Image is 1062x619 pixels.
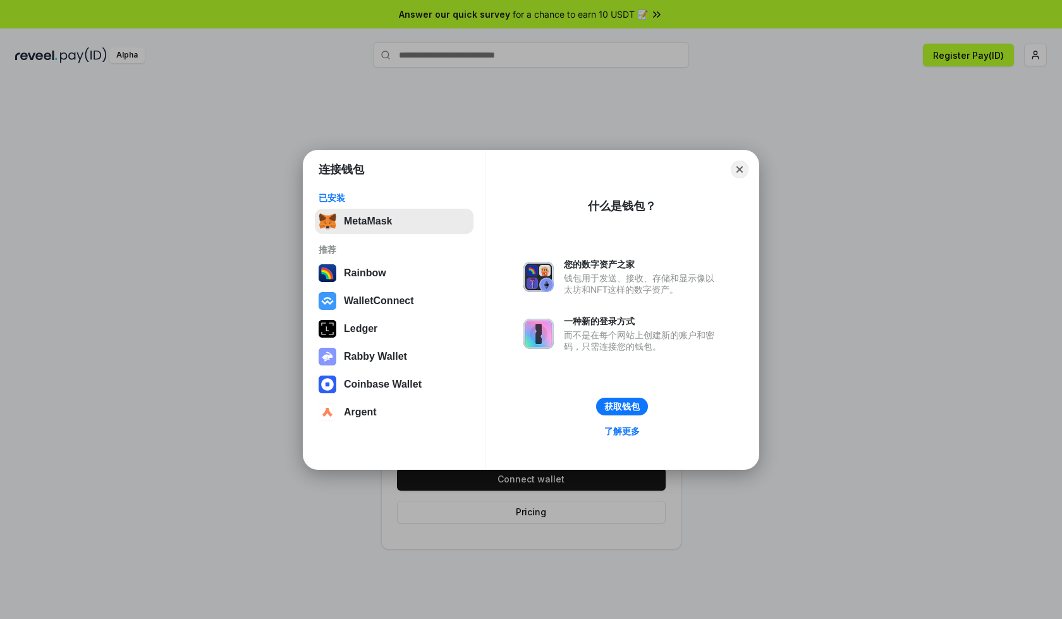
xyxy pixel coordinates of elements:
[604,401,640,412] div: 获取钱包
[319,244,470,255] div: 推荐
[319,403,336,421] img: svg+xml,%3Csvg%20width%3D%2228%22%20height%3D%2228%22%20viewBox%3D%220%200%2028%2028%22%20fill%3D...
[315,316,473,341] button: Ledger
[564,273,721,295] div: 钱包用于发送、接收、存储和显示像以太坊和NFT这样的数字资产。
[344,323,377,334] div: Ledger
[597,423,647,439] a: 了解更多
[315,344,473,369] button: Rabby Wallet
[315,260,473,286] button: Rainbow
[523,319,554,349] img: svg+xml,%3Csvg%20xmlns%3D%22http%3A%2F%2Fwww.w3.org%2F2000%2Fsvg%22%20fill%3D%22none%22%20viewBox...
[315,209,473,234] button: MetaMask
[344,216,392,227] div: MetaMask
[344,351,407,362] div: Rabby Wallet
[319,162,364,177] h1: 连接钱包
[731,161,748,178] button: Close
[588,199,656,214] div: 什么是钱包？
[315,372,473,397] button: Coinbase Wallet
[315,400,473,425] button: Argent
[344,295,414,307] div: WalletConnect
[564,259,721,270] div: 您的数字资产之家
[319,376,336,393] img: svg+xml,%3Csvg%20width%3D%2228%22%20height%3D%2228%22%20viewBox%3D%220%200%2028%2028%22%20fill%3D...
[319,292,336,310] img: svg+xml,%3Csvg%20width%3D%2228%22%20height%3D%2228%22%20viewBox%3D%220%200%2028%2028%22%20fill%3D...
[344,379,422,390] div: Coinbase Wallet
[319,264,336,282] img: svg+xml,%3Csvg%20width%3D%22120%22%20height%3D%22120%22%20viewBox%3D%220%200%20120%20120%22%20fil...
[315,288,473,314] button: WalletConnect
[596,398,648,415] button: 获取钱包
[319,320,336,338] img: svg+xml,%3Csvg%20xmlns%3D%22http%3A%2F%2Fwww.w3.org%2F2000%2Fsvg%22%20width%3D%2228%22%20height%3...
[564,316,721,327] div: 一种新的登录方式
[319,348,336,365] img: svg+xml,%3Csvg%20xmlns%3D%22http%3A%2F%2Fwww.w3.org%2F2000%2Fsvg%22%20fill%3D%22none%22%20viewBox...
[344,407,377,418] div: Argent
[319,212,336,230] img: svg+xml,%3Csvg%20fill%3D%22none%22%20height%3D%2233%22%20viewBox%3D%220%200%2035%2033%22%20width%...
[604,426,640,437] div: 了解更多
[523,262,554,292] img: svg+xml,%3Csvg%20xmlns%3D%22http%3A%2F%2Fwww.w3.org%2F2000%2Fsvg%22%20fill%3D%22none%22%20viewBox...
[344,267,386,279] div: Rainbow
[564,329,721,352] div: 而不是在每个网站上创建新的账户和密码，只需连接您的钱包。
[319,192,470,204] div: 已安装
